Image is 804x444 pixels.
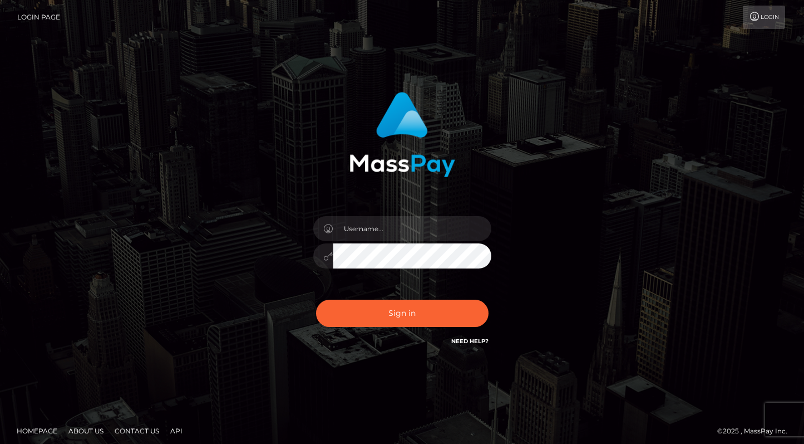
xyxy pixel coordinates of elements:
[17,6,60,29] a: Login Page
[349,92,455,177] img: MassPay Login
[333,216,491,241] input: Username...
[12,422,62,440] a: Homepage
[110,422,164,440] a: Contact Us
[64,422,108,440] a: About Us
[316,300,489,327] button: Sign in
[166,422,187,440] a: API
[717,425,796,437] div: © 2025 , MassPay Inc.
[451,338,489,345] a: Need Help?
[743,6,785,29] a: Login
